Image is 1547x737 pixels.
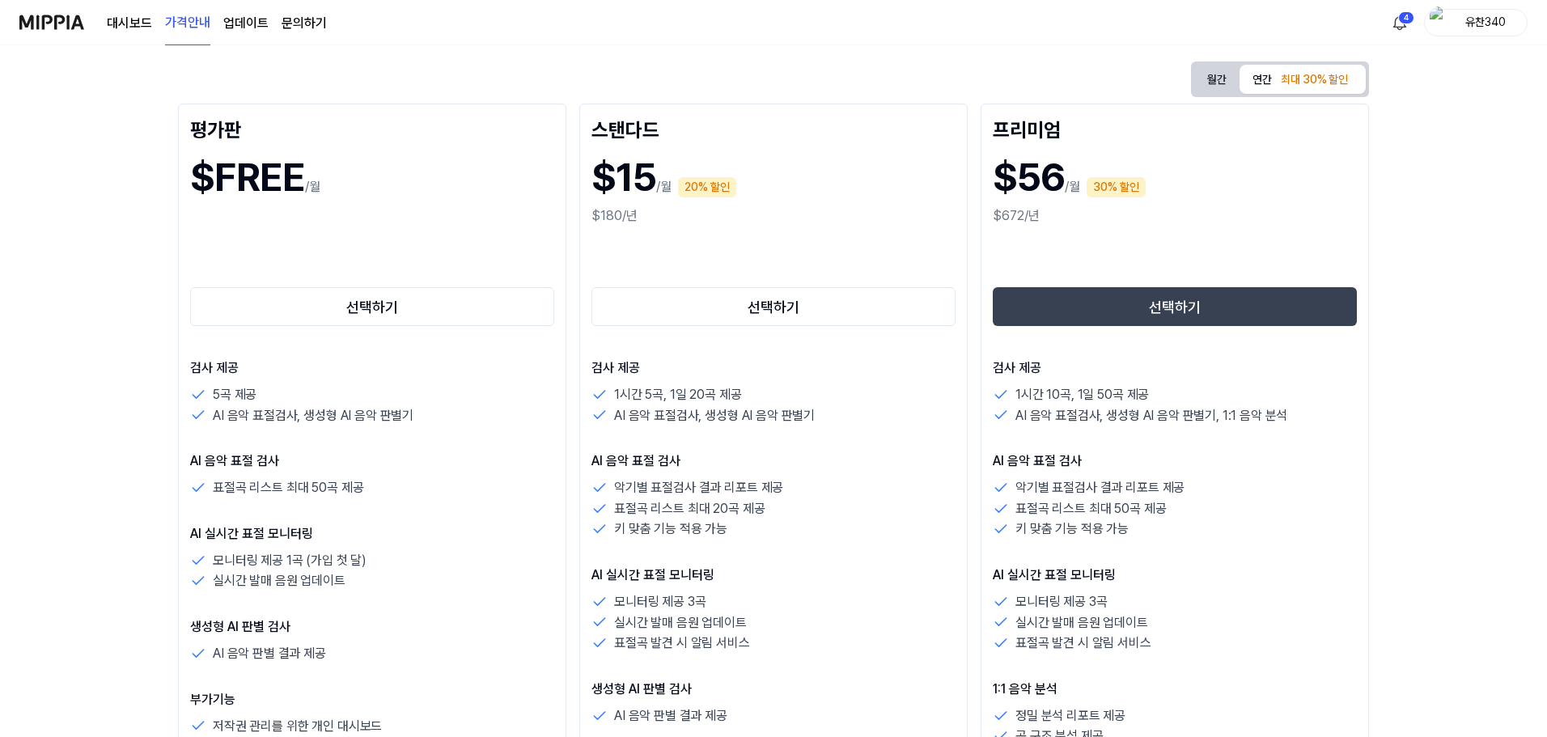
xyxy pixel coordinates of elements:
div: 평가판 [190,116,554,142]
img: 알림 [1390,13,1409,32]
p: AI 음악 표절검사, 생성형 AI 음악 판별기 [213,405,413,426]
p: 표절곡 리스트 최대 20곡 제공 [614,498,765,519]
button: 연간 [1240,65,1366,94]
p: 표절곡 리스트 최대 50곡 제공 [213,477,363,498]
div: 스탠다드 [591,116,956,142]
p: 검사 제공 [190,358,554,378]
p: AI 음악 표절 검사 [190,451,554,471]
p: AI 음악 표절 검사 [993,451,1357,471]
p: 악기별 표절검사 결과 리포트 제공 [1015,477,1185,498]
img: profile [1430,6,1449,39]
p: 생성형 AI 판별 검사 [190,617,554,637]
p: AI 음악 판별 결과 제공 [614,705,727,726]
div: 4 [1398,11,1414,24]
p: 저작권 관리를 위한 개인 대시보드 [213,716,382,737]
p: 실시간 발매 음원 업데이트 [213,570,345,591]
h1: $FREE [190,148,305,206]
p: 검사 제공 [993,358,1357,378]
p: 실시간 발매 음원 업데이트 [614,612,747,633]
h1: $56 [993,148,1065,206]
button: profile유찬340 [1424,9,1528,36]
p: AI 실시간 표절 모니터링 [591,565,956,585]
p: 검사 제공 [591,358,956,378]
div: 20% 할인 [678,177,736,197]
p: 악기별 표절검사 결과 리포트 제공 [614,477,783,498]
button: 선택하기 [591,287,956,326]
p: 키 맞춤 기능 적용 가능 [1015,519,1129,540]
button: 선택하기 [190,287,554,326]
button: 알림4 [1387,10,1413,36]
button: 선택하기 [993,287,1357,326]
p: 5곡 제공 [213,384,256,405]
h1: $15 [591,148,656,206]
a: 업데이트 [223,14,269,33]
p: AI 음악 표절검사, 생성형 AI 음악 판별기, 1:1 음악 분석 [1015,405,1287,426]
div: 30% 할인 [1087,177,1146,197]
p: AI 실시간 표절 모니터링 [190,524,554,544]
p: 실시간 발매 음원 업데이트 [1015,612,1148,633]
p: 키 맞춤 기능 적용 가능 [614,519,727,540]
div: $180/년 [591,206,956,226]
p: /월 [305,177,320,197]
p: 모니터링 제공 3곡 [614,591,706,612]
p: AI 음악 판별 결과 제공 [213,643,326,664]
p: 부가기능 [190,690,554,709]
p: 표절곡 리스트 최대 50곡 제공 [1015,498,1166,519]
p: 생성형 AI 판별 검사 [591,680,956,699]
p: 모니터링 제공 3곡 [1015,591,1107,612]
div: 최대 30% 할인 [1276,68,1353,92]
p: 모니터링 제공 1곡 (가입 첫 달) [213,550,367,571]
a: 대시보드 [107,14,152,33]
a: 가격안내 [165,1,210,45]
a: 선택하기 [591,284,956,329]
p: 1시간 5곡, 1일 20곡 제공 [614,384,741,405]
p: /월 [656,177,672,197]
p: AI 실시간 표절 모니터링 [993,565,1357,585]
p: 표절곡 발견 시 알림 서비스 [614,633,750,654]
p: 1:1 음악 분석 [993,680,1357,699]
p: 1시간 10곡, 1일 50곡 제공 [1015,384,1149,405]
p: 정밀 분석 리포트 제공 [1015,705,1125,726]
p: AI 음악 표절 검사 [591,451,956,471]
button: 월간 [1194,65,1240,95]
a: 선택하기 [190,284,554,329]
p: 표절곡 발견 시 알림 서비스 [1015,633,1151,654]
a: 문의하기 [282,14,327,33]
p: AI 음악 표절검사, 생성형 AI 음악 판별기 [614,405,815,426]
a: 선택하기 [993,284,1357,329]
div: 유찬340 [1454,13,1517,31]
p: /월 [1065,177,1080,197]
div: $672/년 [993,206,1357,226]
div: 프리미엄 [993,116,1357,142]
